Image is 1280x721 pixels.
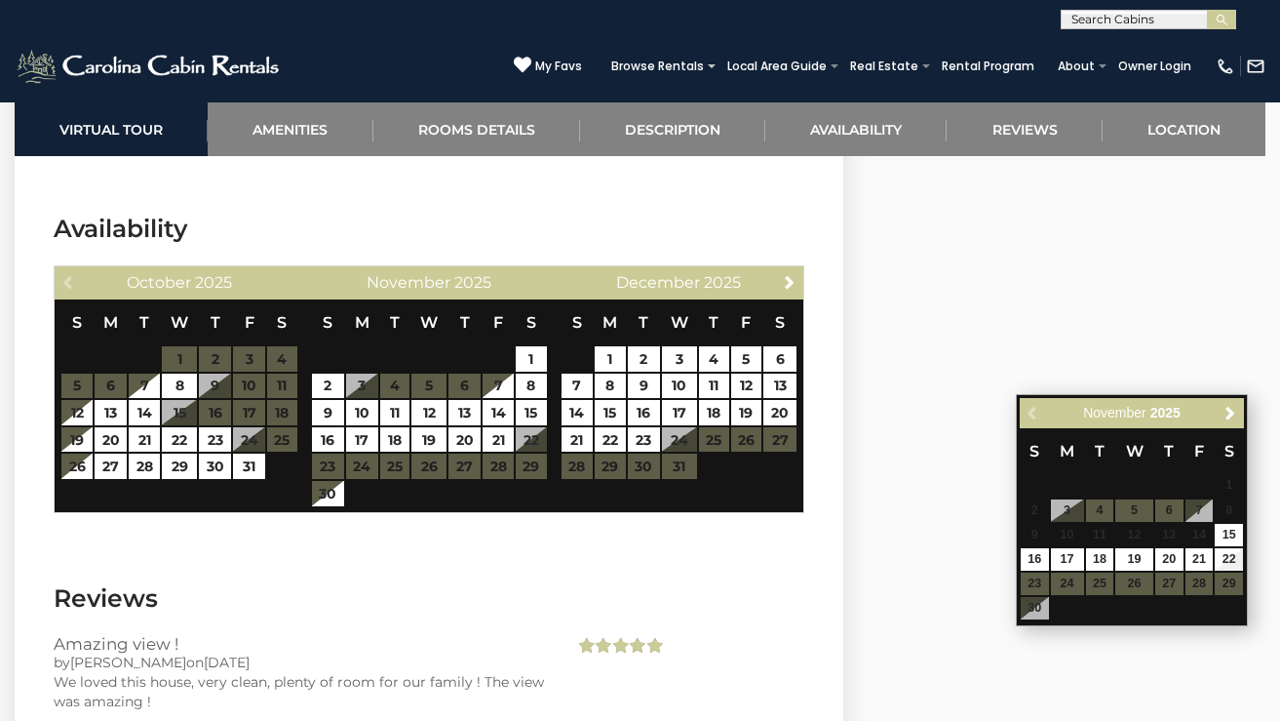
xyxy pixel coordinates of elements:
a: 23 [199,427,231,453]
a: 10 [662,374,697,399]
a: 19 [1115,548,1152,571]
span: December [616,273,700,292]
span: Wednesday [1126,442,1144,461]
a: 15 [1215,524,1243,546]
span: 8 [1215,500,1243,522]
a: 22 [162,427,197,453]
span: Friday [245,313,254,332]
a: 13 [763,374,795,399]
a: 16 [312,427,344,453]
span: 10 [1051,524,1084,546]
span: Tuesday [639,313,648,332]
span: Monday [103,313,118,332]
a: 26 [61,454,93,479]
a: Owner Login [1108,53,1201,80]
a: 11 [380,400,409,425]
a: 12 [731,374,762,399]
a: 12 [61,400,93,425]
a: 28 [129,454,160,479]
span: 2025 [195,273,232,292]
a: 18 [1086,548,1114,571]
span: 2025 [454,273,491,292]
a: 19 [61,427,93,453]
span: 11 [1086,524,1114,546]
a: Rooms Details [373,102,580,156]
a: 23 [628,427,660,453]
a: 7 [562,374,593,399]
a: 5 [731,346,762,372]
a: Description [580,102,765,156]
span: Thursday [1164,442,1174,461]
a: About [1048,53,1105,80]
span: Tuesday [139,313,149,332]
span: Wednesday [420,313,438,332]
a: 20 [1155,548,1183,571]
a: Real Estate [840,53,928,80]
a: My Favs [514,56,582,76]
span: Friday [493,313,503,332]
a: Location [1103,102,1265,156]
span: November [367,273,450,292]
div: by on [54,653,545,672]
span: Monday [602,313,617,332]
a: 21 [483,427,514,453]
a: 15 [595,400,626,425]
span: October [127,273,191,292]
span: November [1083,405,1146,421]
a: 8 [162,374,197,399]
span: [PERSON_NAME] [70,654,186,671]
a: 21 [562,427,593,453]
span: Sunday [72,313,82,332]
a: 21 [129,427,160,453]
span: Wednesday [671,313,688,332]
a: Local Area Guide [718,53,836,80]
span: Saturday [526,313,536,332]
a: 19 [411,427,446,453]
a: 17 [346,427,378,453]
a: 29 [162,454,197,479]
span: 3 [1051,500,1084,522]
a: 18 [380,427,409,453]
a: 16 [628,400,660,425]
a: Next [1218,401,1242,425]
a: 7 [483,374,514,399]
h3: Reviews [54,581,804,616]
a: 9 [312,400,344,425]
a: 8 [516,374,547,399]
a: 13 [448,400,481,425]
a: 1 [595,346,626,372]
a: 30 [312,481,344,506]
a: 4 [699,346,729,372]
a: Next [777,269,801,294]
a: 2 [312,374,344,399]
a: 8 [595,374,626,399]
a: 14 [562,400,593,425]
a: Amenities [208,102,372,156]
span: Saturday [277,313,287,332]
span: Monday [1060,442,1074,461]
span: 13 [1155,524,1183,546]
a: 16 [1021,548,1049,571]
a: Reviews [947,102,1102,156]
a: Virtual Tour [15,102,208,156]
div: We loved this house, very clean, plenty of room for our family ! The view was amazing ! [54,672,545,711]
a: 6 [763,346,795,372]
span: Next [1222,405,1238,421]
a: 22 [1215,548,1243,571]
a: 10 [346,400,378,425]
a: 20 [448,427,481,453]
span: 1 [1215,475,1243,498]
span: Wednesday [171,313,188,332]
a: 18 [699,400,729,425]
span: Friday [741,313,751,332]
a: Browse Rentals [601,53,714,80]
a: 27 [95,454,127,479]
span: Saturday [775,313,785,332]
img: phone-regular-white.png [1216,57,1235,76]
span: [DATE] [204,654,250,671]
span: 2025 [704,273,741,292]
a: 2 [628,346,660,372]
a: 3 [662,346,697,372]
span: Sunday [323,313,332,332]
img: White-1-2.png [15,47,285,86]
